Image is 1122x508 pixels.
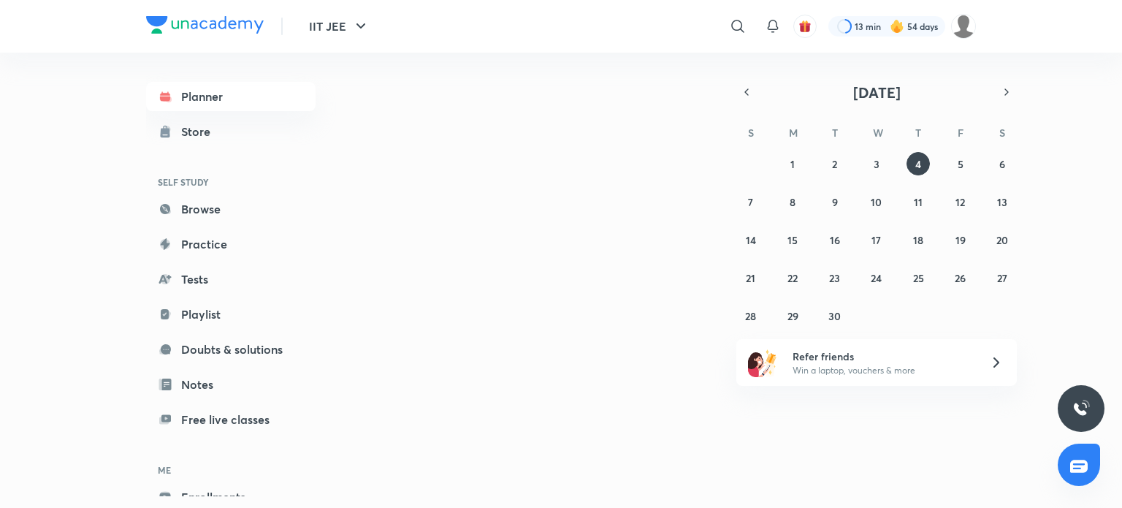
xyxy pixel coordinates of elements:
abbr: Sunday [748,126,754,140]
a: Store [146,117,316,146]
abbr: Thursday [915,126,921,140]
abbr: September 17, 2025 [871,233,881,247]
img: Company Logo [146,16,264,34]
abbr: September 13, 2025 [997,195,1007,209]
button: September 18, 2025 [907,228,930,251]
button: September 16, 2025 [823,228,847,251]
button: September 7, 2025 [739,190,763,213]
button: [DATE] [757,82,996,102]
button: September 28, 2025 [739,304,763,327]
abbr: September 5, 2025 [958,157,963,171]
h6: SELF STUDY [146,170,316,194]
button: September 5, 2025 [949,152,972,175]
abbr: September 8, 2025 [790,195,795,209]
button: September 14, 2025 [739,228,763,251]
span: [DATE] [853,83,901,102]
a: Doubts & solutions [146,335,316,364]
abbr: September 9, 2025 [832,195,838,209]
abbr: September 18, 2025 [913,233,923,247]
abbr: September 28, 2025 [745,309,756,323]
abbr: September 26, 2025 [955,271,966,285]
abbr: September 29, 2025 [787,309,798,323]
p: Win a laptop, vouchers & more [793,364,972,377]
button: September 4, 2025 [907,152,930,175]
img: avatar [798,20,812,33]
abbr: September 3, 2025 [874,157,879,171]
button: September 3, 2025 [865,152,888,175]
button: September 1, 2025 [781,152,804,175]
abbr: Saturday [999,126,1005,140]
a: Free live classes [146,405,316,434]
a: Tests [146,265,316,294]
a: Playlist [146,300,316,329]
abbr: September 15, 2025 [787,233,798,247]
button: September 26, 2025 [949,266,972,289]
img: streak [890,19,904,34]
button: September 29, 2025 [781,304,804,327]
button: avatar [793,15,817,38]
abbr: Wednesday [873,126,883,140]
button: September 11, 2025 [907,190,930,213]
button: September 6, 2025 [991,152,1014,175]
abbr: September 16, 2025 [830,233,840,247]
abbr: September 23, 2025 [829,271,840,285]
button: September 30, 2025 [823,304,847,327]
abbr: September 24, 2025 [871,271,882,285]
button: IIT JEE [300,12,378,41]
abbr: September 2, 2025 [832,157,837,171]
button: September 13, 2025 [991,190,1014,213]
button: September 23, 2025 [823,266,847,289]
img: ttu [1072,400,1090,417]
a: Company Logo [146,16,264,37]
abbr: September 10, 2025 [871,195,882,209]
h6: ME [146,458,316,482]
a: Practice [146,230,316,259]
abbr: September 6, 2025 [999,157,1005,171]
abbr: September 27, 2025 [997,271,1007,285]
abbr: September 4, 2025 [915,157,921,171]
button: September 15, 2025 [781,228,804,251]
button: September 9, 2025 [823,190,847,213]
a: Planner [146,82,316,111]
button: September 25, 2025 [907,266,930,289]
abbr: September 21, 2025 [746,271,755,285]
abbr: Tuesday [832,126,838,140]
button: September 12, 2025 [949,190,972,213]
h6: Refer friends [793,349,972,364]
button: September 10, 2025 [865,190,888,213]
button: September 27, 2025 [991,266,1014,289]
abbr: September 1, 2025 [790,157,795,171]
button: September 20, 2025 [991,228,1014,251]
button: September 2, 2025 [823,152,847,175]
button: September 17, 2025 [865,228,888,251]
abbr: September 11, 2025 [914,195,923,209]
abbr: September 7, 2025 [748,195,753,209]
img: Raghav sharan singh [951,14,976,39]
abbr: September 20, 2025 [996,233,1008,247]
button: September 21, 2025 [739,266,763,289]
abbr: September 22, 2025 [787,271,798,285]
abbr: Friday [958,126,963,140]
abbr: Monday [789,126,798,140]
abbr: September 25, 2025 [913,271,924,285]
abbr: September 30, 2025 [828,309,841,323]
abbr: September 14, 2025 [746,233,756,247]
abbr: September 19, 2025 [955,233,966,247]
a: Browse [146,194,316,224]
button: September 19, 2025 [949,228,972,251]
button: September 8, 2025 [781,190,804,213]
div: Store [181,123,219,140]
button: September 22, 2025 [781,266,804,289]
button: September 24, 2025 [865,266,888,289]
img: referral [748,348,777,377]
a: Notes [146,370,316,399]
abbr: September 12, 2025 [955,195,965,209]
